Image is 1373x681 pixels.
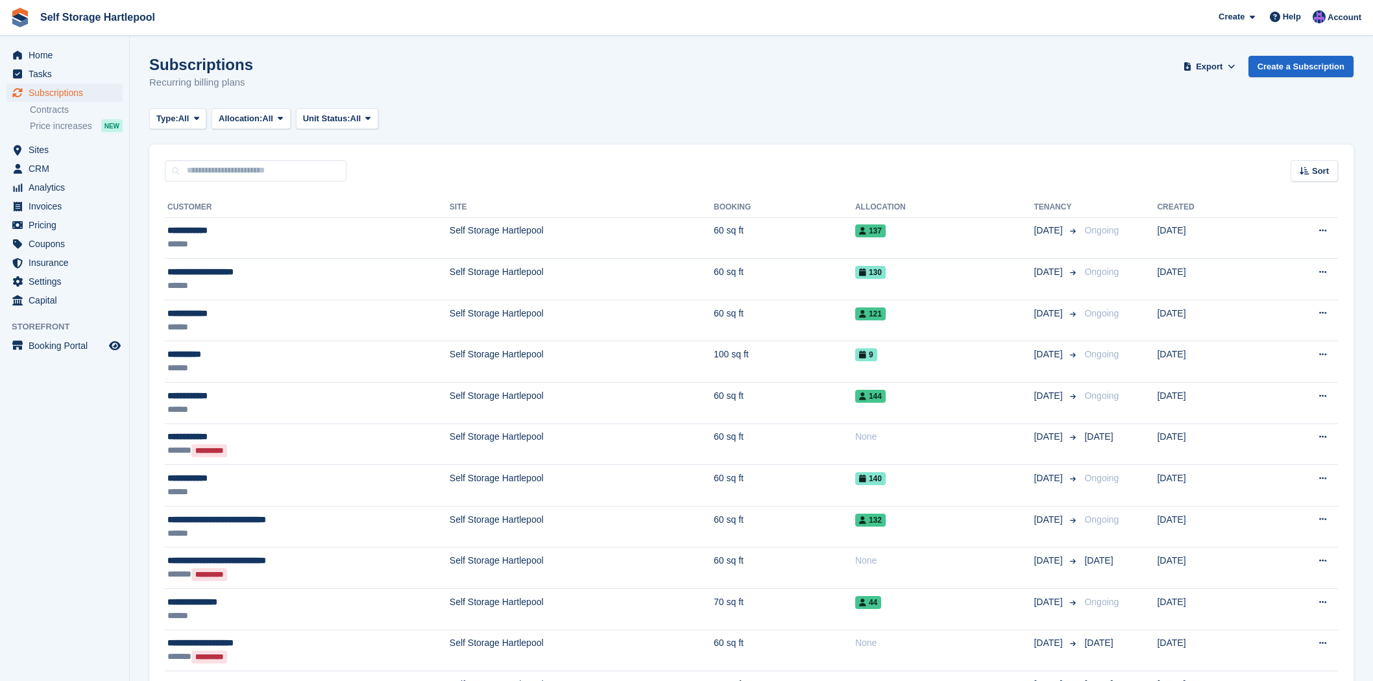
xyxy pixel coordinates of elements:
[29,84,106,102] span: Subscriptions
[450,589,714,630] td: Self Storage Hartlepool
[303,112,350,125] span: Unit Status:
[855,307,886,320] span: 121
[12,320,129,333] span: Storefront
[855,348,877,361] span: 9
[714,589,855,630] td: 70 sq ft
[1084,349,1119,359] span: Ongoing
[6,46,123,64] a: menu
[1157,424,1261,465] td: [DATE]
[149,56,253,73] h1: Subscriptions
[1084,225,1119,235] span: Ongoing
[1034,430,1065,444] span: [DATE]
[714,259,855,300] td: 60 sq ft
[6,216,123,234] a: menu
[1181,56,1238,77] button: Export
[714,547,855,589] td: 60 sq ft
[29,160,106,178] span: CRM
[450,630,714,671] td: Self Storage Hartlepool
[1157,465,1261,507] td: [DATE]
[6,235,123,253] a: menu
[1084,390,1119,401] span: Ongoing
[6,178,123,197] a: menu
[855,266,886,279] span: 130
[6,337,123,355] a: menu
[450,217,714,259] td: Self Storage Hartlepool
[1312,165,1329,178] span: Sort
[6,160,123,178] a: menu
[450,383,714,424] td: Self Storage Hartlepool
[714,630,855,671] td: 60 sq ft
[714,300,855,341] td: 60 sq ft
[450,197,714,218] th: Site
[29,141,106,159] span: Sites
[6,65,123,83] a: menu
[6,197,123,215] a: menu
[1219,10,1245,23] span: Create
[6,254,123,272] a: menu
[30,120,92,132] span: Price increases
[149,108,206,130] button: Type: All
[1084,473,1119,483] span: Ongoing
[1328,11,1361,24] span: Account
[296,108,378,130] button: Unit Status: All
[1034,348,1065,361] span: [DATE]
[6,272,123,291] a: menu
[1034,636,1065,650] span: [DATE]
[1157,506,1261,547] td: [DATE]
[855,224,886,237] span: 137
[855,197,1034,218] th: Allocation
[1157,217,1261,259] td: [DATE]
[1157,259,1261,300] td: [DATE]
[29,272,106,291] span: Settings
[855,390,886,403] span: 144
[1248,56,1354,77] a: Create a Subscription
[1157,589,1261,630] td: [DATE]
[1034,197,1079,218] th: Tenancy
[29,178,106,197] span: Analytics
[1157,341,1261,383] td: [DATE]
[1157,383,1261,424] td: [DATE]
[1034,224,1065,237] span: [DATE]
[29,216,106,234] span: Pricing
[450,547,714,589] td: Self Storage Hartlepool
[1034,307,1065,320] span: [DATE]
[30,119,123,133] a: Price increases NEW
[714,424,855,465] td: 60 sq ft
[1034,472,1065,485] span: [DATE]
[855,514,886,527] span: 132
[855,554,1034,567] div: None
[350,112,361,125] span: All
[1084,308,1119,318] span: Ongoing
[1034,389,1065,403] span: [DATE]
[1084,267,1119,277] span: Ongoing
[855,430,1034,444] div: None
[165,197,450,218] th: Customer
[149,75,253,90] p: Recurring billing plans
[29,291,106,309] span: Capital
[450,341,714,383] td: Self Storage Hartlepool
[714,217,855,259] td: 60 sq ft
[1157,630,1261,671] td: [DATE]
[1084,597,1119,607] span: Ongoing
[6,141,123,159] a: menu
[1084,638,1113,648] span: [DATE]
[262,112,273,125] span: All
[101,119,123,132] div: NEW
[1034,554,1065,567] span: [DATE]
[1283,10,1301,23] span: Help
[450,465,714,507] td: Self Storage Hartlepool
[855,636,1034,650] div: None
[1157,197,1261,218] th: Created
[450,506,714,547] td: Self Storage Hartlepool
[30,104,123,116] a: Contracts
[714,197,855,218] th: Booking
[10,8,30,27] img: stora-icon-8386f47178a22dfd0bd8f6a31ec36ba5ce8667c1dd55bd0f319d3a0aa187defe.svg
[219,112,262,125] span: Allocation:
[1084,431,1113,442] span: [DATE]
[178,112,189,125] span: All
[714,383,855,424] td: 60 sq ft
[29,337,106,355] span: Booking Portal
[450,259,714,300] td: Self Storage Hartlepool
[855,472,886,485] span: 140
[35,6,160,28] a: Self Storage Hartlepool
